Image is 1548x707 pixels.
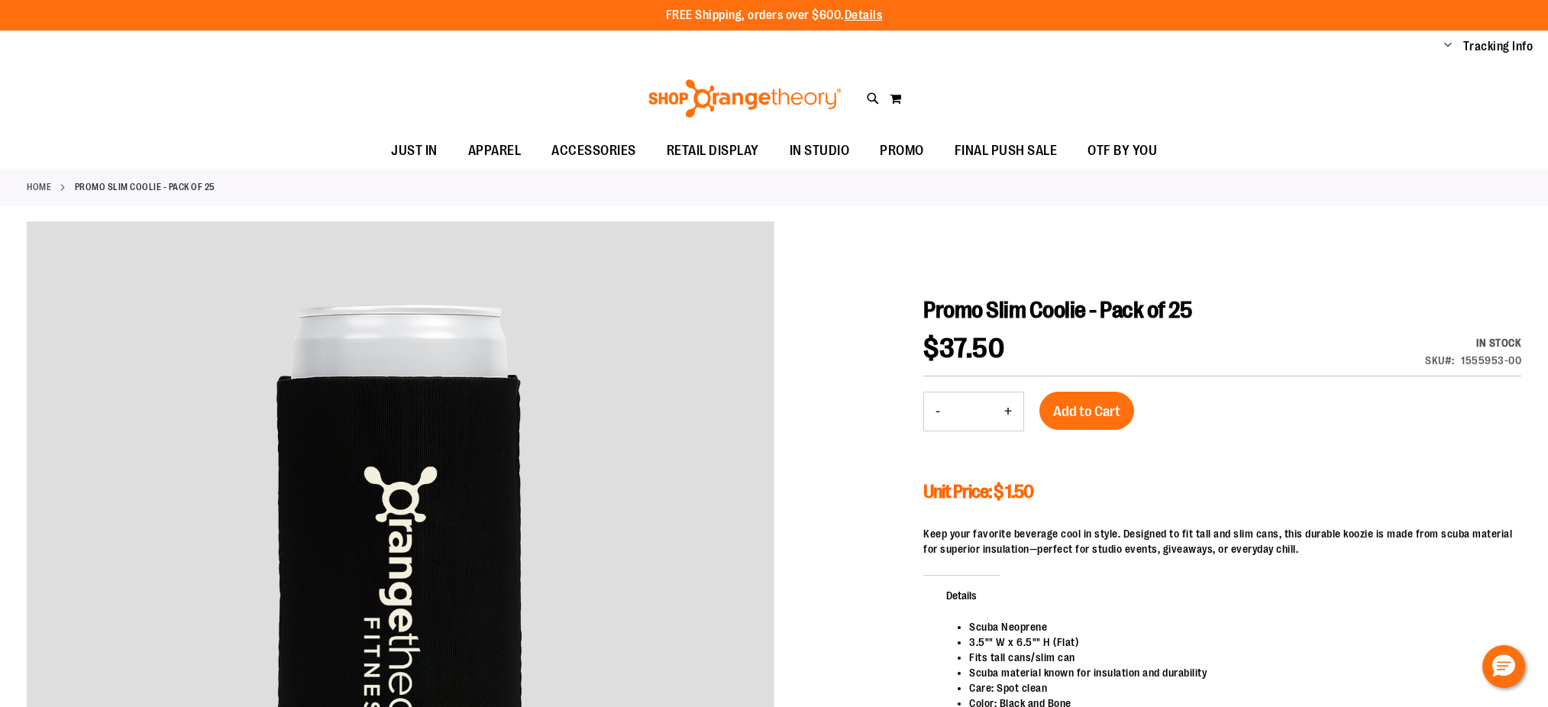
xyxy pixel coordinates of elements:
[391,134,438,168] span: JUST IN
[75,180,215,194] strong: Promo Slim Coolie - Pack of 25
[923,575,1000,615] span: Details
[1444,39,1452,54] button: Account menu
[864,134,939,169] a: PROMO
[667,134,759,168] span: RETAIL DISPLAY
[939,134,1073,169] a: FINAL PUSH SALE
[1482,645,1525,688] button: Hello, have a question? Let’s chat.
[651,134,774,169] a: RETAIL DISPLAY
[1461,353,1521,368] div: 1555953-00
[924,392,952,431] button: Decrease product quantity
[27,180,51,194] a: Home
[1039,392,1134,430] button: Add to Cart
[646,79,844,118] img: Shop Orangetheory
[551,134,636,168] span: ACCESSORIES
[923,526,1521,557] p: Keep your favorite beverage cool in style. Designed to fit tall and slim cans, this durable koozi...
[969,650,1506,665] li: Fits tall cans/slim can
[1087,134,1157,168] span: OTF BY YOU
[1072,134,1172,169] a: OTF BY YOU
[880,134,924,168] span: PROMO
[1476,337,1521,349] span: In stock
[468,134,522,168] span: APPAREL
[536,134,651,168] a: ACCESSORIES
[969,634,1506,650] li: 3.5"" W x 6.5"" H (Flat)
[376,134,453,169] a: JUST IN
[923,481,1033,502] span: Unit Price: $ 1.50
[969,619,1506,634] li: Scuba Neoprene
[969,665,1506,680] li: Scuba material known for insulation and durability
[1425,354,1455,366] strong: SKU
[774,134,865,169] a: IN STUDIO
[790,134,850,168] span: IN STUDIO
[923,297,1191,323] span: Promo Slim Coolie - Pack of 25
[952,393,993,430] input: Product quantity
[1425,335,1521,350] div: Availability
[845,8,883,22] a: Details
[955,134,1058,168] span: FINAL PUSH SALE
[923,333,1004,364] span: $37.50
[1053,403,1120,420] span: Add to Cart
[1463,38,1533,55] a: Tracking Info
[969,680,1506,696] li: Care: Spot clean
[666,7,883,24] p: FREE Shipping, orders over $600.
[453,134,537,169] a: APPAREL
[993,392,1023,431] button: Increase product quantity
